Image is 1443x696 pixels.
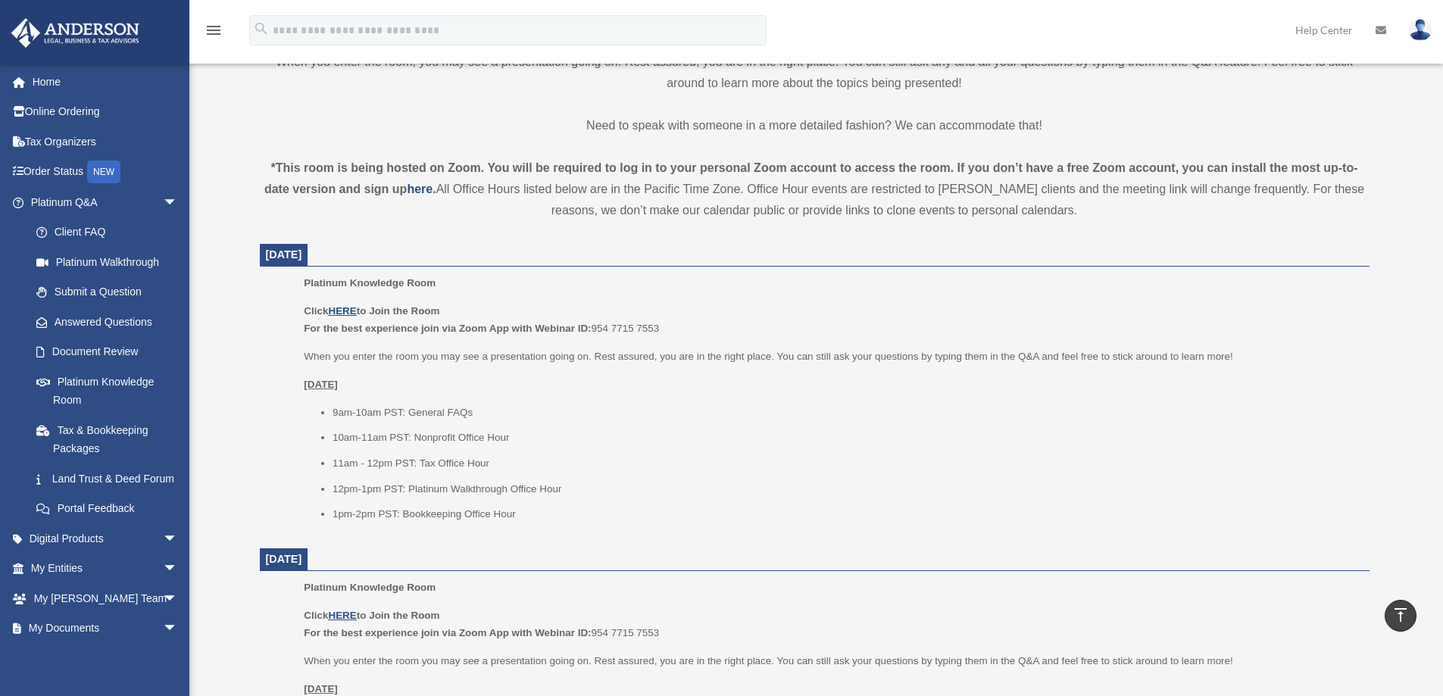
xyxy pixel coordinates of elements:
[304,348,1358,366] p: When you enter the room you may see a presentation going on. Rest assured, you are in the right p...
[333,480,1359,498] li: 12pm-1pm PST: Platinum Walkthrough Office Hour
[304,277,436,289] span: Platinum Knowledge Room
[260,158,1370,221] div: All Office Hours listed below are in the Pacific Time Zone. Office Hour events are restricted to ...
[264,161,1358,195] strong: *This room is being hosted on Zoom. You will be required to log in to your personal Zoom account ...
[304,582,436,593] span: Platinum Knowledge Room
[163,187,193,218] span: arrow_drop_down
[260,51,1370,94] p: When you enter the room, you may see a presentation going on. Rest assured, you are in the right ...
[7,18,144,48] img: Anderson Advisors Platinum Portal
[304,627,591,638] b: For the best experience join via Zoom App with Webinar ID:
[433,183,436,195] strong: .
[304,379,338,390] u: [DATE]
[333,454,1359,473] li: 11am - 12pm PST: Tax Office Hour
[11,97,201,127] a: Online Ordering
[21,277,201,307] a: Submit a Question
[21,463,201,494] a: Land Trust & Deed Forum
[163,613,193,645] span: arrow_drop_down
[163,523,193,554] span: arrow_drop_down
[304,683,338,694] u: [DATE]
[333,429,1359,447] li: 10am-11am PST: Nonprofit Office Hour
[21,217,201,248] a: Client FAQ
[11,126,201,157] a: Tax Organizers
[304,323,591,334] b: For the best experience join via Zoom App with Webinar ID:
[266,248,302,261] span: [DATE]
[253,20,270,37] i: search
[11,583,201,613] a: My [PERSON_NAME] Teamarrow_drop_down
[11,523,201,554] a: Digital Productsarrow_drop_down
[21,247,201,277] a: Platinum Walkthrough
[163,554,193,585] span: arrow_drop_down
[163,583,193,614] span: arrow_drop_down
[260,115,1370,136] p: Need to speak with someone in a more detailed fashion? We can accommodate that!
[11,67,201,97] a: Home
[1391,606,1410,624] i: vertical_align_top
[304,610,439,621] b: Click to Join the Room
[11,643,201,673] a: Online Learningarrow_drop_down
[304,607,1358,642] p: 954 7715 7553
[21,337,201,367] a: Document Review
[11,613,201,644] a: My Documentsarrow_drop_down
[333,505,1359,523] li: 1pm-2pm PST: Bookkeeping Office Hour
[21,494,201,524] a: Portal Feedback
[205,21,223,39] i: menu
[87,161,120,183] div: NEW
[304,652,1358,670] p: When you enter the room you may see a presentation going on. Rest assured, you are in the right p...
[1385,600,1416,632] a: vertical_align_top
[163,643,193,674] span: arrow_drop_down
[328,610,356,621] a: HERE
[333,404,1359,422] li: 9am-10am PST: General FAQs
[304,305,439,317] b: Click to Join the Room
[266,553,302,565] span: [DATE]
[11,157,201,188] a: Order StatusNEW
[11,187,201,217] a: Platinum Q&Aarrow_drop_down
[21,307,201,337] a: Answered Questions
[21,367,193,415] a: Platinum Knowledge Room
[407,183,433,195] a: here
[21,415,201,463] a: Tax & Bookkeeping Packages
[11,554,201,584] a: My Entitiesarrow_drop_down
[1409,19,1432,41] img: User Pic
[205,27,223,39] a: menu
[304,302,1358,338] p: 954 7715 7553
[328,305,356,317] a: HERE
